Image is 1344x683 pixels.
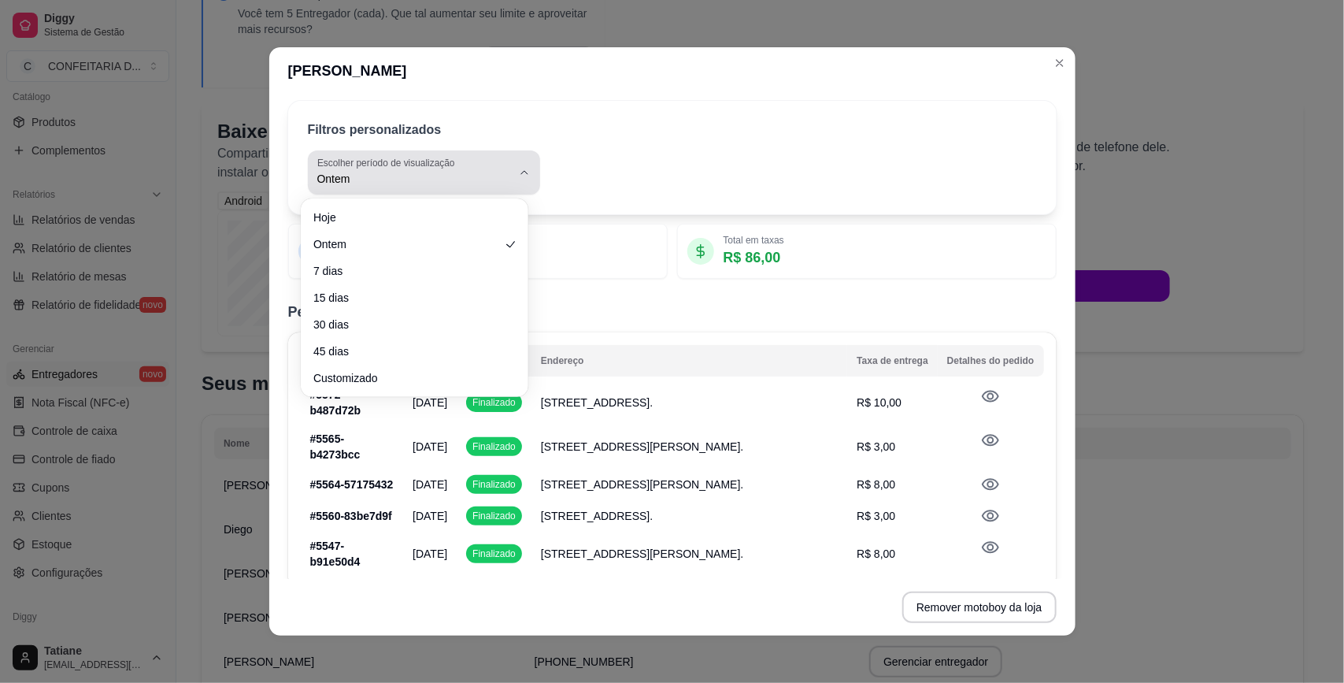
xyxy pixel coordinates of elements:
[857,440,895,453] span: R$ 3,00
[313,317,500,332] span: 30 dias
[541,510,653,522] span: [STREET_ADDRESS].
[308,121,442,139] p: Filtros personalizados
[857,510,895,522] span: R$ 3,00
[313,343,500,359] span: 45 dias
[413,546,447,562] p: [DATE]
[469,548,519,560] span: Finalizado
[847,345,937,377] th: Taxa de entrega
[313,236,500,252] span: Ontem
[413,395,447,410] p: [DATE]
[541,396,653,409] span: [STREET_ADDRESS].
[313,370,500,386] span: Customizado
[469,478,519,491] span: Finalizado
[313,210,500,225] span: Hoje
[541,440,744,453] span: [STREET_ADDRESS][PERSON_NAME].
[857,396,902,409] span: R$ 10,00
[469,440,519,453] span: Finalizado
[310,387,394,418] p: # 5572-b487d72b
[413,477,447,492] p: [DATE]
[541,548,744,560] span: [STREET_ADDRESS][PERSON_NAME].
[310,431,394,462] p: # 5565-b4273bcc
[938,345,1044,377] th: Detalhes do pedido
[902,592,1057,623] button: Remover motoboy da loja
[317,171,512,187] span: Ontem
[317,156,460,169] label: Escolher período de visualização
[413,439,447,455] p: [DATE]
[857,548,895,560] span: R$ 8,00
[531,345,847,377] th: Endereço
[313,290,500,306] span: 15 dias
[724,234,784,247] p: Total em taxas
[541,478,744,491] span: [STREET_ADDRESS][PERSON_NAME].
[310,538,394,570] p: # 5547-b91e50d4
[269,47,1076,95] header: [PERSON_NAME]
[469,510,519,522] span: Finalizado
[310,477,394,492] p: # 5564-57175432
[1047,50,1072,76] button: Close
[310,508,394,524] p: # 5560-83be7d9f
[313,263,500,279] span: 7 dias
[724,247,784,269] p: R$ 86,00
[469,396,519,409] span: Finalizado
[413,508,447,524] p: [DATE]
[857,478,895,491] span: R$ 8,00
[288,301,1057,323] h2: Pedidos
